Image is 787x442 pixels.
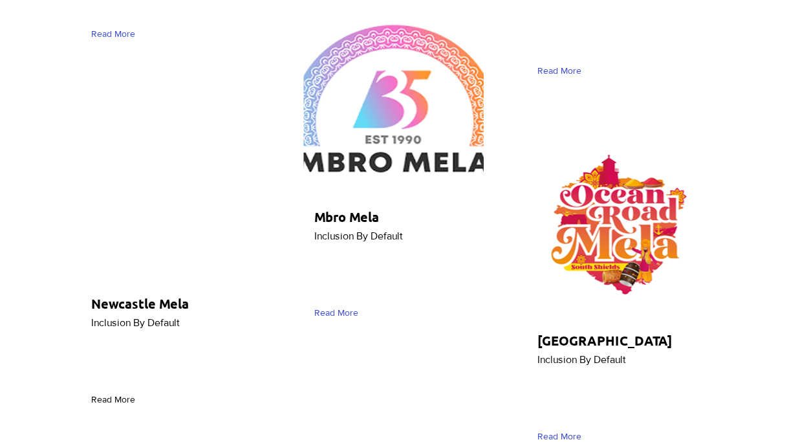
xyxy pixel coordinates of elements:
span: Inclusion By Default [537,354,626,365]
a: Read More [537,60,587,82]
span: Newcastle Mela [91,295,189,312]
span: Mbro Mela [314,208,379,225]
a: Read More [91,23,141,45]
span: [GEOGRAPHIC_DATA] [537,332,672,349]
a: Read More [314,302,364,324]
span: Read More [91,28,135,41]
span: Read More [314,307,358,320]
span: Read More [91,393,135,406]
span: Inclusion By Default [91,317,180,328]
span: Inclusion By Default [314,230,403,241]
span: Read More [537,65,581,78]
a: Read More [91,388,141,411]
